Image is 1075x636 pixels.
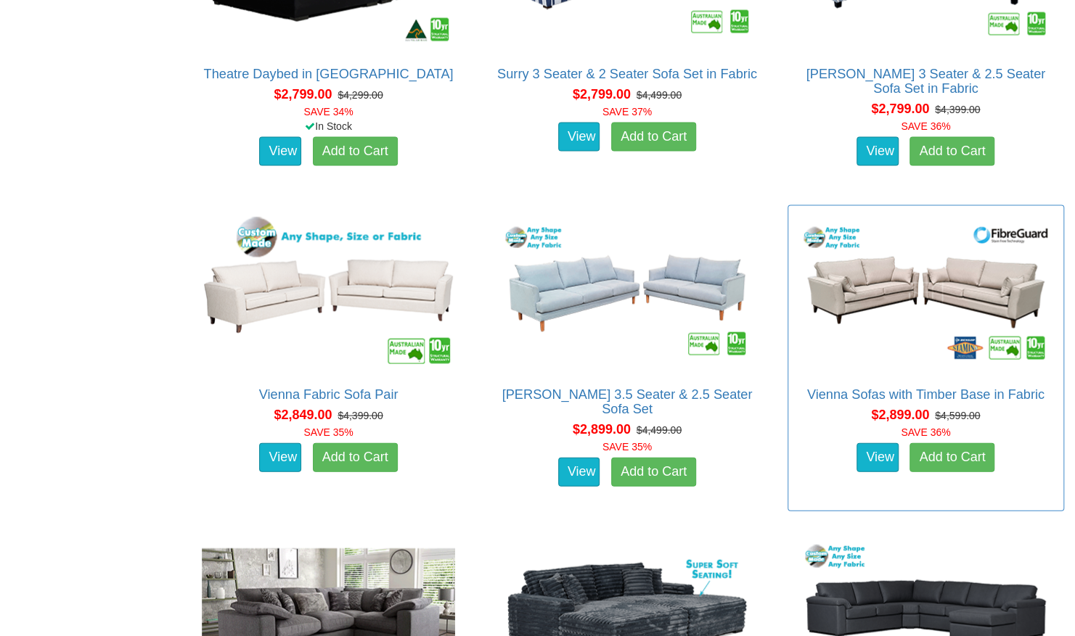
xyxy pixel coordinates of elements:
[259,136,301,165] a: View
[259,387,398,401] a: Vienna Fabric Sofa Pair
[558,122,600,151] a: View
[313,136,398,165] a: Add to Cart
[807,387,1045,401] a: Vienna Sofas with Timber Base in Fabric
[338,88,383,100] del: $4,299.00
[871,101,929,115] span: $2,799.00
[558,457,600,486] a: View
[611,122,696,151] a: Add to Cart
[637,424,682,435] del: $4,499.00
[602,440,652,452] font: SAVE 35%
[496,212,757,372] img: Marley 3.5 Seater & 2.5 Seater Sofa Set
[502,387,753,416] a: [PERSON_NAME] 3.5 Seater & 2.5 Seater Sofa Set
[187,118,470,133] div: In Stock
[274,86,332,101] span: $2,799.00
[313,442,398,471] a: Add to Cart
[274,407,332,421] span: $2,849.00
[198,212,459,372] img: Vienna Fabric Sofa Pair
[857,136,899,165] a: View
[573,86,631,101] span: $2,799.00
[910,442,994,471] a: Add to Cart
[901,120,950,131] font: SAVE 36%
[303,105,353,117] font: SAVE 34%
[637,88,682,100] del: $4,499.00
[935,103,980,115] del: $4,399.00
[901,426,950,437] font: SAVE 36%
[857,442,899,471] a: View
[602,105,652,117] font: SAVE 37%
[497,66,757,80] a: Surry 3 Seater & 2 Seater Sofa Set in Fabric
[303,426,353,437] font: SAVE 35%
[796,212,1056,372] img: Vienna Sofas with Timber Base in Fabric
[910,136,994,165] a: Add to Cart
[259,442,301,471] a: View
[338,409,383,421] del: $4,399.00
[871,407,929,421] span: $2,899.00
[935,409,980,421] del: $4,599.00
[204,66,454,80] a: Theatre Daybed in [GEOGRAPHIC_DATA]
[611,457,696,486] a: Add to Cart
[806,66,1045,95] a: [PERSON_NAME] 3 Seater & 2.5 Seater Sofa Set in Fabric
[573,421,631,436] span: $2,899.00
